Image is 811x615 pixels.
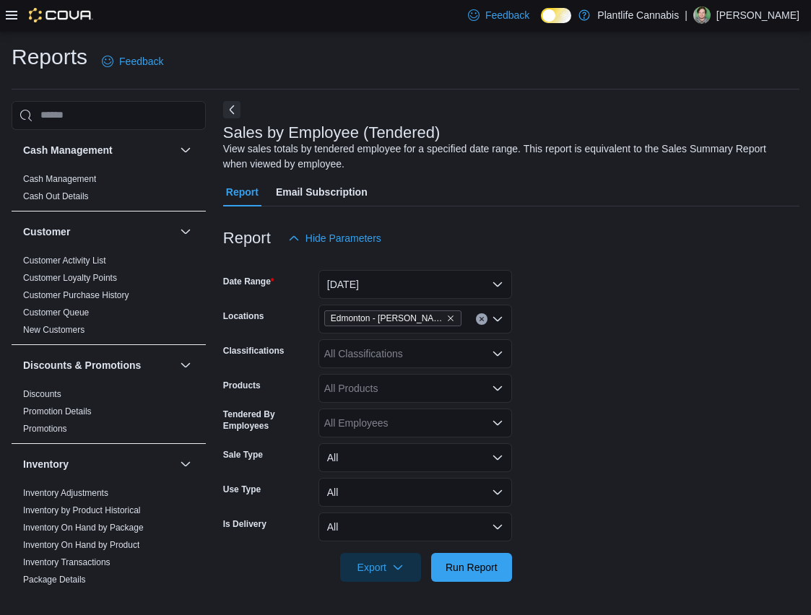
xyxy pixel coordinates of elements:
[23,224,174,239] button: Customer
[446,314,455,323] button: Remove Edmonton - Terra Losa from selection in this group
[23,457,174,471] button: Inventory
[23,540,139,550] a: Inventory On Hand by Product
[23,289,129,301] span: Customer Purchase History
[223,484,261,495] label: Use Type
[282,224,387,253] button: Hide Parameters
[23,388,61,400] span: Discounts
[331,311,443,326] span: Edmonton - [PERSON_NAME]
[318,478,512,507] button: All
[23,358,174,372] button: Discounts & Promotions
[716,6,799,24] p: [PERSON_NAME]
[177,357,194,374] button: Discounts & Promotions
[223,449,263,461] label: Sale Type
[318,512,512,541] button: All
[23,324,84,336] span: New Customers
[177,141,194,159] button: Cash Management
[177,223,194,240] button: Customer
[318,443,512,472] button: All
[23,505,141,516] span: Inventory by Product Historical
[476,313,487,325] button: Clear input
[23,389,61,399] a: Discounts
[226,178,259,206] span: Report
[462,1,535,30] a: Feedback
[23,424,67,434] a: Promotions
[96,47,169,76] a: Feedback
[12,170,206,211] div: Cash Management
[223,518,266,530] label: Is Delivery
[23,575,86,585] a: Package Details
[685,6,688,24] p: |
[223,380,261,391] label: Products
[340,553,421,582] button: Export
[324,310,461,326] span: Edmonton - Terra Losa
[276,178,368,206] span: Email Subscription
[12,385,206,443] div: Discounts & Promotions
[23,574,86,585] span: Package Details
[23,487,108,499] span: Inventory Adjustments
[23,406,92,416] a: Promotion Details
[305,231,381,245] span: Hide Parameters
[23,256,106,266] a: Customer Activity List
[223,409,313,432] label: Tendered By Employees
[492,313,503,325] button: Open list of options
[29,8,93,22] img: Cova
[23,457,69,471] h3: Inventory
[119,54,163,69] span: Feedback
[23,557,110,568] span: Inventory Transactions
[223,276,274,287] label: Date Range
[485,8,529,22] span: Feedback
[23,143,113,157] h3: Cash Management
[541,8,571,23] input: Dark Mode
[597,6,679,24] p: Plantlife Cannabis
[23,143,174,157] button: Cash Management
[223,345,285,357] label: Classifications
[23,191,89,201] a: Cash Out Details
[23,174,96,184] a: Cash Management
[12,43,87,71] h1: Reports
[349,553,412,582] span: Export
[23,255,106,266] span: Customer Activity List
[318,270,512,299] button: [DATE]
[23,557,110,567] a: Inventory Transactions
[177,455,194,473] button: Inventory
[223,124,441,141] h3: Sales by Employee (Tendered)
[23,505,141,515] a: Inventory by Product Historical
[23,325,84,335] a: New Customers
[492,348,503,359] button: Open list of options
[23,488,108,498] a: Inventory Adjustments
[492,383,503,394] button: Open list of options
[23,273,117,283] a: Customer Loyalty Points
[23,423,67,435] span: Promotions
[541,23,542,24] span: Dark Mode
[23,307,89,318] span: Customer Queue
[23,307,89,318] a: Customer Queue
[23,523,144,533] a: Inventory On Hand by Package
[223,141,792,172] div: View sales totals by tendered employee for a specified date range. This report is equivalent to t...
[492,417,503,429] button: Open list of options
[693,6,711,24] div: Rian Lamontagne
[23,522,144,533] span: Inventory On Hand by Package
[12,252,206,344] div: Customer
[223,310,264,322] label: Locations
[23,224,70,239] h3: Customer
[23,272,117,284] span: Customer Loyalty Points
[446,560,498,575] span: Run Report
[431,553,512,582] button: Run Report
[23,539,139,551] span: Inventory On Hand by Product
[23,290,129,300] a: Customer Purchase History
[23,173,96,185] span: Cash Management
[23,406,92,417] span: Promotion Details
[23,358,141,372] h3: Discounts & Promotions
[223,230,271,247] h3: Report
[223,101,240,118] button: Next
